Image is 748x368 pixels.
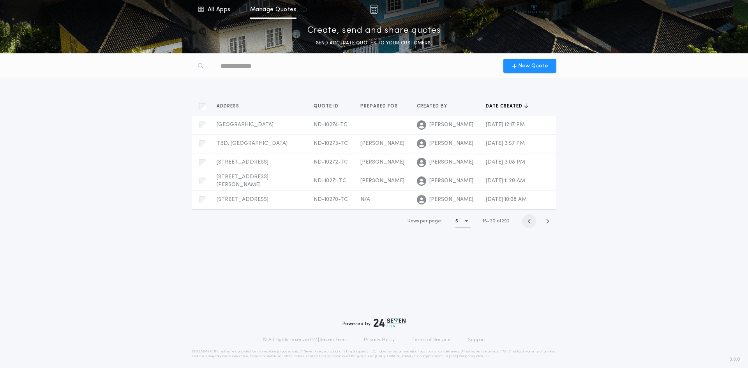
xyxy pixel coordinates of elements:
[370,5,378,14] img: img
[429,158,473,166] span: [PERSON_NAME]
[314,141,348,146] span: ND-10273-TC
[429,140,473,148] span: [PERSON_NAME]
[314,103,340,109] span: Quote ID
[217,102,245,110] button: Address
[314,159,348,165] span: ND-10272-TC
[314,178,346,184] span: ND-10271-TC
[217,159,268,165] span: [STREET_ADDRESS]
[316,39,432,47] p: SEND ACCURATE QUOTES TO YOUR CUSTOMERS.
[518,62,548,70] span: New Quote
[486,159,525,165] span: [DATE] 3:08 PM
[417,102,453,110] button: Created by
[417,103,449,109] span: Created by
[314,122,348,128] span: ND-10274-TC
[307,25,441,37] p: Create, send and share quotes
[217,197,268,202] span: [STREET_ADDRESS]
[429,121,473,129] span: [PERSON_NAME]
[497,218,510,225] span: of 292
[520,5,549,13] img: vs-icon
[455,217,458,225] h1: 5
[360,159,404,165] span: [PERSON_NAME]
[263,337,347,343] p: © All rights reserved. 24|Seven Fees
[730,356,740,363] span: 3.8.0
[314,197,348,202] span: ND-10270-TC
[503,59,556,73] button: New Quote
[468,337,485,343] a: Support
[408,219,442,224] span: Rows per page:
[342,318,406,328] div: Powered by
[486,103,524,109] span: Date created
[429,177,473,185] span: [PERSON_NAME]
[217,141,288,146] span: TBD, [GEOGRAPHIC_DATA]
[374,318,406,328] img: logo
[314,102,344,110] button: Quote ID
[483,219,487,224] span: 16
[360,141,404,146] span: [PERSON_NAME]
[217,122,273,128] span: [GEOGRAPHIC_DATA]
[360,103,399,109] span: Prepared for
[364,337,395,343] a: Privacy Policy
[490,219,496,224] span: 20
[217,103,241,109] span: Address
[429,196,473,204] span: [PERSON_NAME]
[360,178,404,184] span: [PERSON_NAME]
[375,355,413,358] a: [URL][DOMAIN_NAME]
[192,349,556,359] p: DISCLAIMER: This estimate is provided for informational purposes only. 24|Seven Fees, a product o...
[360,197,370,202] span: N/A
[486,178,525,184] span: [DATE] 11:20 AM
[455,215,471,227] button: 5
[217,174,268,188] span: [STREET_ADDRESS][PERSON_NAME]
[412,337,451,343] a: Terms of Service
[486,122,525,128] span: [DATE] 12:17 PM
[486,102,528,110] button: Date created
[486,197,527,202] span: [DATE] 10:08 AM
[486,141,525,146] span: [DATE] 3:57 PM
